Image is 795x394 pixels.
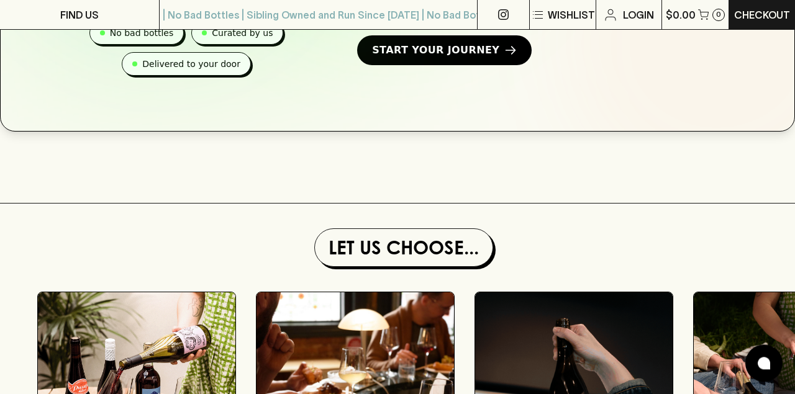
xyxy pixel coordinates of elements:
img: bubble-icon [758,357,770,369]
span: Start Your Journey [372,43,499,58]
p: $0.00 [666,7,696,22]
h1: Let Us Choose... [320,234,488,261]
a: Start Your Journey [357,35,532,65]
p: Wishlist [548,7,595,22]
p: 0 [716,11,721,18]
p: Checkout [734,7,790,22]
p: FIND US [60,7,99,22]
p: Login [623,7,654,22]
